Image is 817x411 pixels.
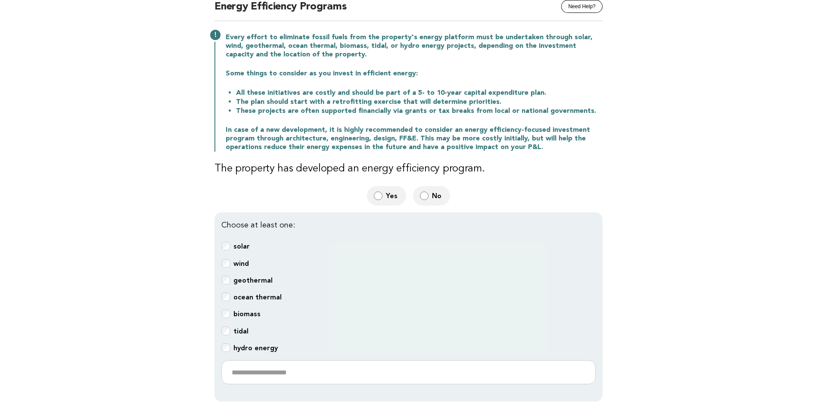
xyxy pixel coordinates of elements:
span: Yes [386,191,399,200]
b: hydro energy [233,344,278,352]
p: Choose at least one: [221,219,596,231]
li: All these initiatives are costly and should be part of a 5- to 10-year capital expenditure plan. [236,88,603,97]
b: ocean thermal [233,293,282,301]
p: Some things to consider as you invest in efficient energy: [226,69,603,78]
p: In case of a new development, it is highly recommended to consider an energy efficiency-focused i... [226,126,603,152]
li: These projects are often supported financially via grants or tax breaks from local or national go... [236,106,603,115]
b: biomass [233,310,261,318]
b: wind [233,259,249,268]
b: solar [233,242,250,250]
h3: The property has developed an energy efficiency program. [214,162,603,176]
input: Yes [374,191,382,200]
li: The plan should start with a retrofitting exercise that will determine priorities. [236,97,603,106]
p: Every effort to eliminate fossil fuels from the property's energy platform must be undertaken thr... [226,33,603,59]
span: No [432,191,443,200]
input: No [420,191,429,200]
b: geothermal [233,276,273,284]
b: tidal [233,327,249,335]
